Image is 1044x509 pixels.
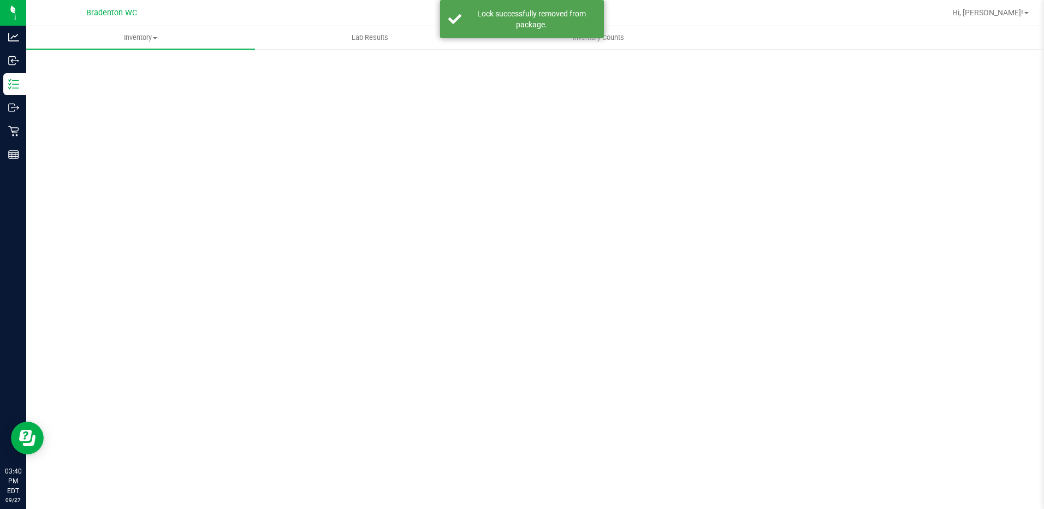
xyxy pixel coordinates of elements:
[8,79,19,90] inline-svg: Inventory
[467,8,596,30] div: Lock successfully removed from package.
[26,26,255,49] a: Inventory
[11,422,44,454] iframe: Resource center
[8,149,19,160] inline-svg: Reports
[255,26,484,49] a: Lab Results
[5,466,21,496] p: 03:40 PM EDT
[8,126,19,137] inline-svg: Retail
[5,496,21,504] p: 09/27
[952,8,1023,17] span: Hi, [PERSON_NAME]!
[8,32,19,43] inline-svg: Analytics
[26,33,255,43] span: Inventory
[8,102,19,113] inline-svg: Outbound
[337,33,403,43] span: Lab Results
[86,8,137,17] span: Bradenton WC
[8,55,19,66] inline-svg: Inbound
